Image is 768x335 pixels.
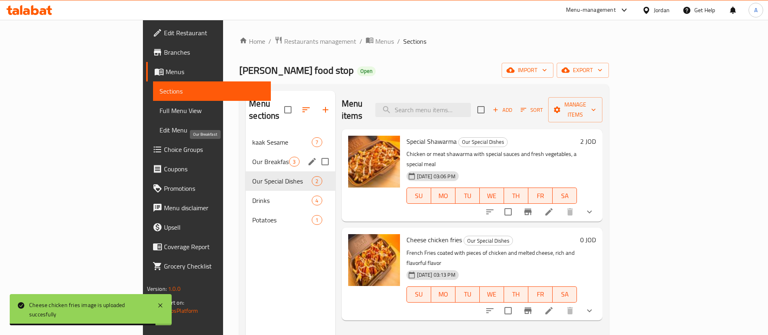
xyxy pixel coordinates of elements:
span: MO [434,288,452,300]
span: Promotions [164,184,265,193]
h2: Menu items [342,98,366,122]
button: MO [431,286,455,303]
span: Special Shawarma [406,135,457,147]
span: Select section [472,101,489,118]
button: delete [560,301,580,320]
button: WE [480,286,504,303]
div: Our Breakfast3edit [246,152,335,171]
span: Select all sections [279,101,296,118]
div: items [312,196,322,205]
a: Choice Groups [146,140,271,159]
button: Add [489,104,515,116]
span: Add [491,105,513,115]
h6: 0 JOD [580,234,596,245]
button: TU [455,286,480,303]
button: Manage items [548,97,602,122]
span: Our Special Dishes [464,236,513,245]
li: / [397,36,400,46]
button: TU [455,188,480,204]
span: 7 [312,139,321,146]
div: Our Special Dishes2 [246,171,335,191]
span: Sections [403,36,426,46]
span: TH [507,288,525,300]
button: Sort [519,104,545,116]
a: Coverage Report [146,237,271,256]
span: TU [459,288,477,300]
div: Potatoes1 [246,210,335,230]
p: Chicken or meat shawarma with special sauces and fresh vegetables, a special meal [406,149,577,169]
a: Restaurants management [274,36,356,47]
button: show more [580,202,599,222]
button: import [502,63,553,78]
button: SU [406,286,431,303]
span: Sort sections [296,100,316,119]
button: sort-choices [480,301,500,320]
span: Coverage Report [164,242,265,252]
div: Jordan [654,6,670,15]
span: Potatoes [252,215,312,225]
span: Manage items [555,100,596,120]
span: kaak Sesame [252,137,312,147]
span: Select to update [500,302,517,319]
span: 1 [312,216,321,224]
span: [PERSON_NAME] food stop [239,61,354,79]
div: items [312,176,322,186]
div: Our Special Dishes [458,137,508,147]
a: Menus [366,36,394,47]
div: Menu-management [566,5,616,15]
span: 3 [289,158,299,166]
span: FR [532,190,549,202]
button: Add section [316,100,335,119]
span: Coupons [164,164,265,174]
span: Choice Groups [164,145,265,154]
p: French Fries coated with pieces of chicken and melted cheese, rich and flavorful flavor [406,248,577,268]
button: SU [406,188,431,204]
span: Sections [160,86,265,96]
div: Our Special Dishes [252,176,312,186]
span: Select to update [500,203,517,220]
a: Sections [153,81,271,101]
span: export [563,65,602,75]
a: Edit Menu [153,120,271,140]
span: Menus [166,67,265,77]
span: Our Breakfast [252,157,289,166]
div: Drinks4 [246,191,335,210]
span: WE [483,288,501,300]
span: SA [556,288,574,300]
button: SA [553,188,577,204]
button: Branch-specific-item [518,301,538,320]
a: Menus [146,62,271,81]
a: Support.OpsPlatform [147,305,198,316]
a: Grocery Checklist [146,256,271,276]
button: TH [504,188,528,204]
svg: Show Choices [585,306,594,316]
span: FR [532,288,549,300]
span: Open [357,68,376,75]
div: kaak Sesame7 [246,132,335,152]
span: Our Special Dishes [459,137,507,147]
button: MO [431,188,455,204]
button: TH [504,286,528,303]
a: Full Menu View [153,101,271,120]
span: Version: [147,284,167,294]
span: SA [556,190,574,202]
nav: Menu sections [246,129,335,233]
a: Branches [146,43,271,62]
input: search [375,103,471,117]
a: Upsell [146,218,271,237]
span: A [754,6,757,15]
nav: breadcrumb [239,36,609,47]
img: Cheese chicken fries [348,234,400,286]
li: / [360,36,362,46]
span: TH [507,190,525,202]
span: import [508,65,547,75]
svg: Show Choices [585,207,594,217]
div: items [312,137,322,147]
span: SU [410,288,428,300]
span: Sort items [515,104,548,116]
span: Sort [521,105,543,115]
span: TU [459,190,477,202]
